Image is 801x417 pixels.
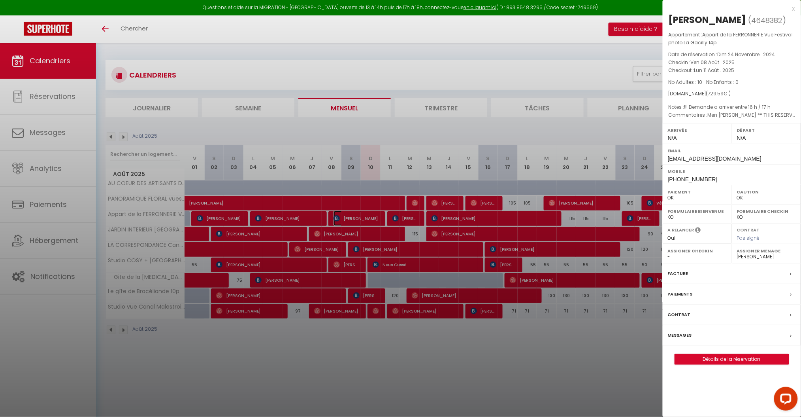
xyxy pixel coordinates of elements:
[669,79,739,85] span: Nb Adultes : 10 -
[668,155,761,162] span: [EMAIL_ADDRESS][DOMAIN_NAME]
[669,66,795,74] p: Checkout :
[668,331,692,339] label: Messages
[737,135,746,141] span: N/A
[768,384,801,417] iframe: LiveChat chat widget
[669,31,793,46] span: Appart de la FERRONNERIE Vue Festival photo La Gacilly 14p
[669,51,795,59] p: Date de réservation :
[668,176,718,182] span: [PHONE_NUMBER]
[669,103,795,111] p: Notes :
[737,247,796,255] label: Assigner Menage
[691,59,735,66] span: Ven 08 Août . 2025
[669,111,795,119] p: Commentaires :
[669,90,795,98] div: [DOMAIN_NAME]
[668,247,727,255] label: Assigner Checkin
[737,235,760,241] span: Pas signé
[684,104,771,110] span: !!! Demande a arriver entre 16 h / 17 h
[669,31,795,47] p: Appartement :
[668,188,727,196] label: Paiement
[663,4,795,13] div: x
[669,13,746,26] div: [PERSON_NAME]
[718,51,775,58] span: Dim 24 Novembre . 2024
[708,90,724,97] span: 729.59
[669,59,795,66] p: Checkin :
[668,269,688,278] label: Facture
[668,227,694,233] label: A relancer
[694,67,735,74] span: Lun 11 Août . 2025
[752,15,783,25] span: 4648382
[675,354,789,364] a: Détails de la réservation
[737,227,760,232] label: Contrat
[695,227,701,235] i: Sélectionner OUI si vous souhaiter envoyer les séquences de messages post-checkout
[707,79,739,85] span: Nb Enfants : 0
[737,207,796,215] label: Formulaire Checkin
[737,188,796,196] label: Caution
[668,290,693,298] label: Paiements
[737,126,796,134] label: Départ
[668,167,796,175] label: Mobile
[668,207,727,215] label: Formulaire Bienvenue
[748,15,786,26] span: ( )
[668,135,677,141] span: N/A
[668,126,727,134] label: Arrivée
[668,311,691,319] label: Contrat
[675,354,789,365] button: Détails de la réservation
[706,90,731,97] span: ( € )
[668,147,796,155] label: Email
